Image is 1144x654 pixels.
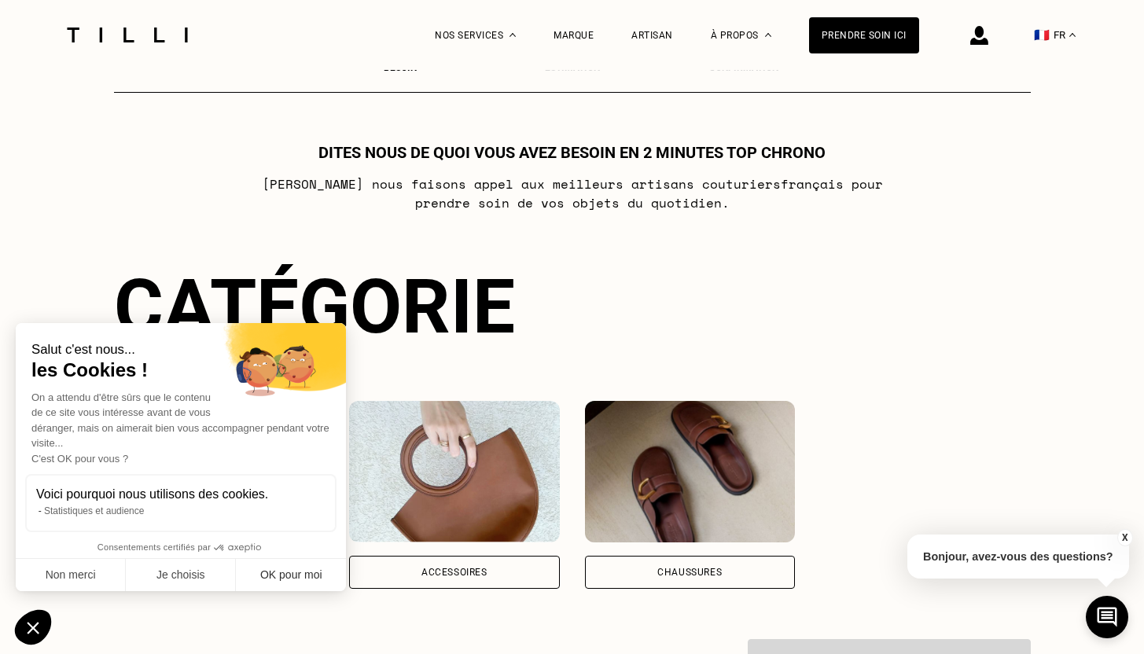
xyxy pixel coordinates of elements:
h1: Dites nous de quoi vous avez besoin en 2 minutes top chrono [318,143,826,162]
div: Catégorie [114,263,1031,351]
button: X [1116,529,1132,546]
img: Menu déroulant [509,33,516,37]
a: Marque [554,30,594,41]
span: 🇫🇷 [1034,28,1050,42]
p: Bonjour, avez-vous des questions? [907,535,1129,579]
div: Chaussures [657,568,722,577]
img: Accessoires [349,401,560,542]
p: [PERSON_NAME] nous faisons appel aux meilleurs artisans couturiers français pour prendre soin de ... [260,175,884,212]
img: icône connexion [970,26,988,45]
img: menu déroulant [1069,33,1076,37]
a: Prendre soin ici [809,17,919,53]
img: Chaussures [585,401,796,542]
img: Menu déroulant à propos [765,33,771,37]
a: Artisan [631,30,673,41]
img: Logo du service de couturière Tilli [61,28,193,42]
div: Accessoires [421,568,487,577]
